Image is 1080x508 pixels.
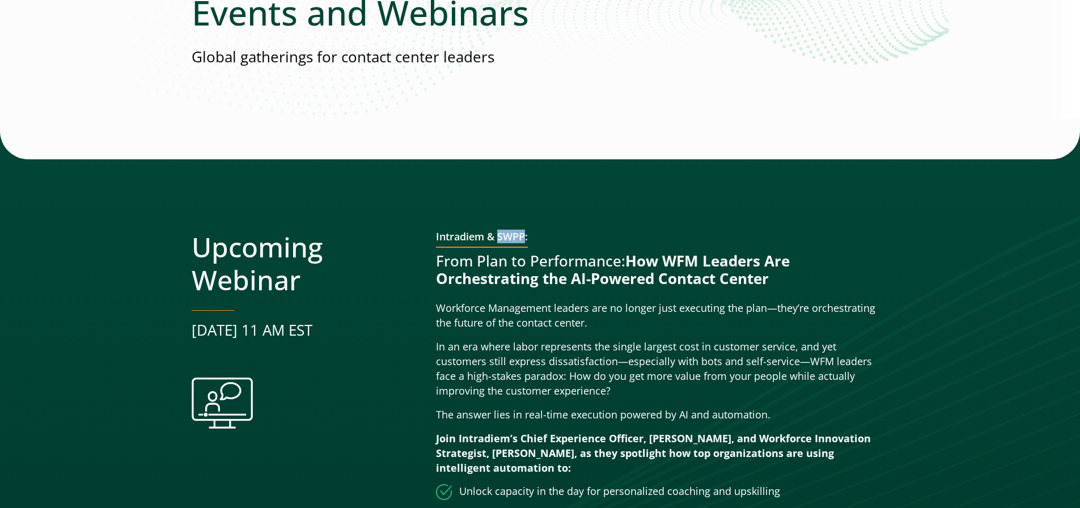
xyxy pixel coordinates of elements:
[436,301,889,331] p: Workforce Management leaders are no longer just executing the plan—they’re orchestrating the futu...
[192,231,418,296] h2: Upcoming Webinar
[192,320,418,341] p: [DATE] 11 AM EST
[436,484,889,500] li: Unlock capacity in the day for personalized coaching and upskilling
[436,252,889,287] h3: From Plan to Performance:
[436,231,528,248] h3: Intradiem & SWPP:
[436,251,790,289] strong: How WFM Leaders Are Orchestrating the AI-Powered Contact Center
[436,340,889,399] p: In an era where labor represents the single largest cost in customer service, and yet customers s...
[436,408,889,422] p: The answer lies in real-time execution powered by AI and automation.
[436,431,871,475] strong: Join Intradiem’s Chief Experience Officer, [PERSON_NAME], and Workforce Innovation Strategist, [P...
[192,46,889,67] p: Global gatherings for contact center leaders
